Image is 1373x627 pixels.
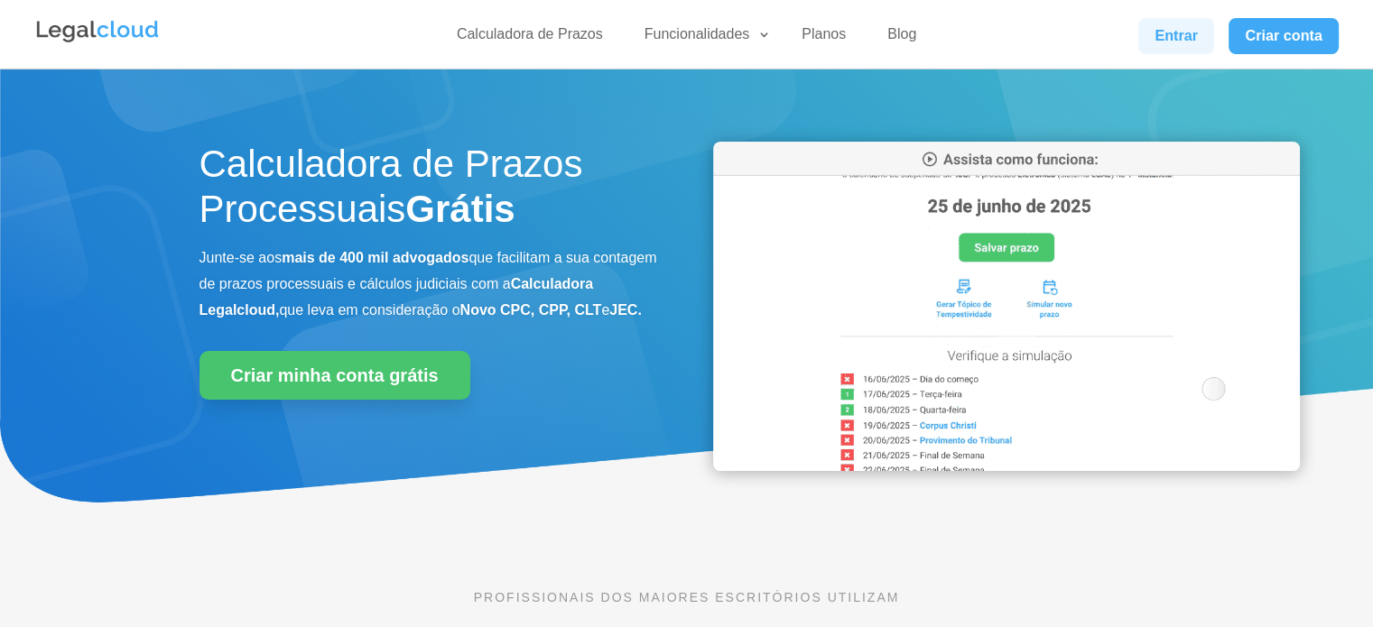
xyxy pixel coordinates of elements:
img: Legalcloud Logo [34,18,161,45]
a: Planos [791,25,857,51]
a: Calculadora de Prazos Processuais da Legalcloud [713,458,1300,474]
strong: Grátis [405,188,515,230]
h1: Calculadora de Prazos Processuais [199,142,660,242]
p: Junte-se aos que facilitam a sua contagem de prazos processuais e cálculos judiciais com a que le... [199,245,660,323]
a: Logo da Legalcloud [34,32,161,48]
b: Novo CPC, CPP, CLT [460,302,602,318]
a: Calculadora de Prazos [446,25,614,51]
a: Blog [877,25,927,51]
b: mais de 400 mil advogados [282,250,468,265]
p: PROFISSIONAIS DOS MAIORES ESCRITÓRIOS UTILIZAM [199,587,1174,607]
b: JEC. [609,302,642,318]
b: Calculadora Legalcloud, [199,276,594,318]
a: Entrar [1138,18,1214,54]
a: Criar conta [1229,18,1339,54]
img: Calculadora de Prazos Processuais da Legalcloud [713,142,1300,471]
a: Criar minha conta grátis [199,351,470,400]
a: Funcionalidades [634,25,772,51]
